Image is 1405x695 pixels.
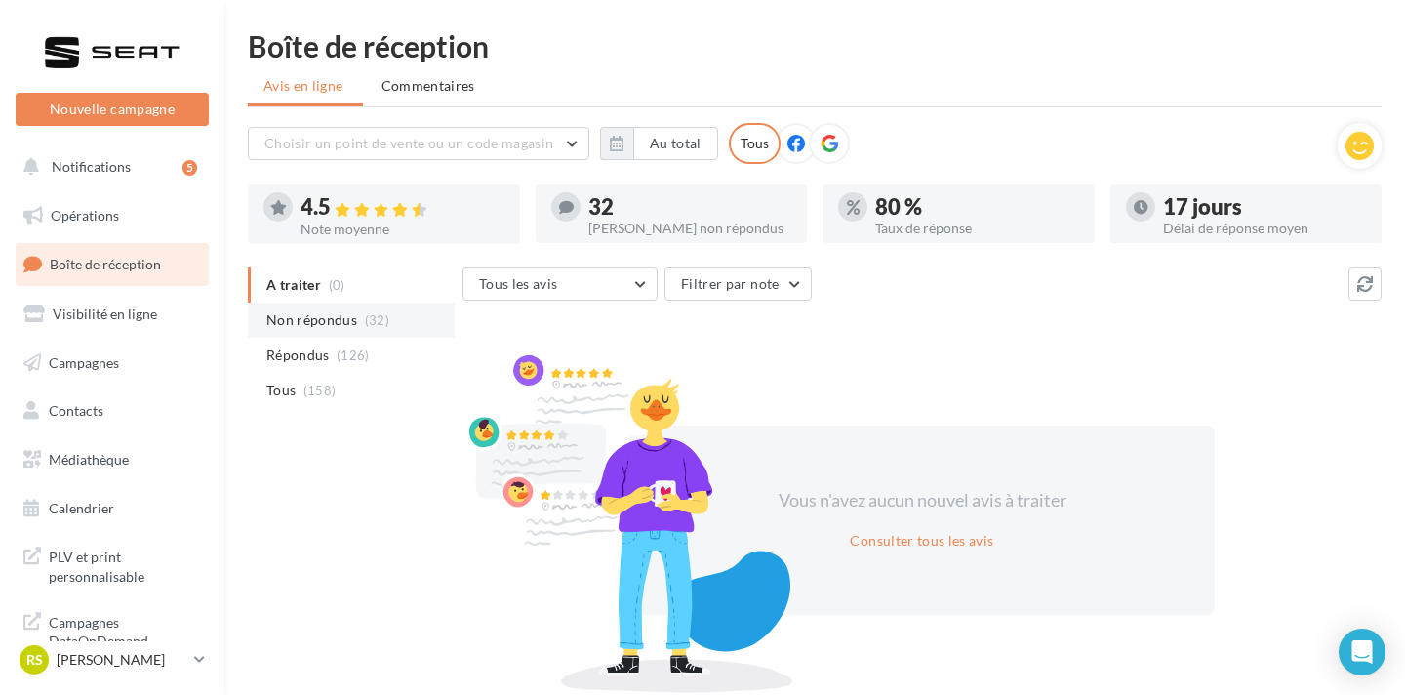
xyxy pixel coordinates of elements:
a: Boîte de réception [12,243,213,285]
button: Consulter tous les avis [842,529,1001,552]
span: (32) [365,312,389,328]
div: [PERSON_NAME] non répondus [588,222,792,235]
a: Opérations [12,195,213,236]
button: Notifications 5 [12,146,205,187]
span: Tous [266,381,296,400]
span: Boîte de réception [50,256,161,272]
a: Campagnes [12,343,213,384]
button: Au total [600,127,718,160]
div: Taux de réponse [875,222,1079,235]
button: Tous les avis [462,267,658,301]
div: Open Intercom Messenger [1339,629,1385,675]
span: Répondus [266,346,330,365]
span: Notifications [52,158,131,175]
a: Visibilité en ligne [12,294,213,335]
button: Nouvelle campagne [16,93,209,126]
div: 80 % [875,196,1079,218]
span: Campagnes [49,353,119,370]
div: Tous [729,123,781,164]
span: Non répondus [266,310,357,330]
div: Note moyenne [301,223,504,236]
span: Opérations [51,207,119,224]
div: 32 [588,196,792,218]
div: Boîte de réception [248,31,1382,61]
span: Calendrier [49,500,114,516]
span: Tous les avis [479,275,558,292]
div: 4.5 [301,196,504,219]
span: PLV et print personnalisable [49,544,201,586]
div: 5 [182,160,197,176]
div: Délai de réponse moyen [1163,222,1367,235]
div: 17 jours [1163,196,1367,218]
p: [PERSON_NAME] [57,650,186,670]
a: Campagnes DataOnDemand [12,601,213,659]
span: Commentaires [381,77,475,94]
a: PLV et print personnalisable [12,536,213,593]
button: Filtrer par note [664,267,812,301]
a: RS [PERSON_NAME] [16,641,209,678]
span: Campagnes DataOnDemand [49,609,201,651]
a: Contacts [12,390,213,431]
span: Médiathèque [49,451,129,468]
button: Choisir un point de vente ou un code magasin [248,127,589,160]
span: Contacts [49,402,103,419]
span: RS [26,650,43,670]
span: Visibilité en ligne [53,306,157,322]
a: Médiathèque [12,439,213,480]
a: Calendrier [12,488,213,529]
span: (126) [337,347,370,363]
button: Au total [633,127,718,160]
span: (158) [303,383,337,398]
span: Choisir un point de vente ou un code magasin [264,135,553,151]
div: Vous n'avez aucun nouvel avis à traiter [754,488,1090,513]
